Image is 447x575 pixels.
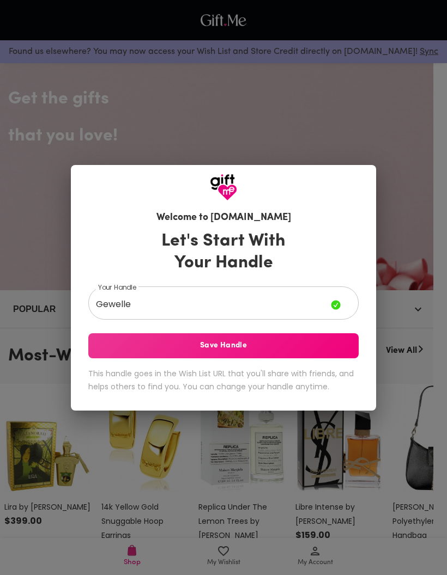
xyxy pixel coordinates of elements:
[156,211,291,225] h6: Welcome to [DOMAIN_NAME]
[88,333,359,358] button: Save Handle
[148,230,299,274] h3: Let's Start With Your Handle
[88,289,331,320] input: Your Handle
[88,367,359,394] h6: This handle goes in the Wish List URL that you'll share with friends, and helps others to find yo...
[210,174,237,201] img: GiftMe Logo
[88,340,359,352] span: Save Handle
